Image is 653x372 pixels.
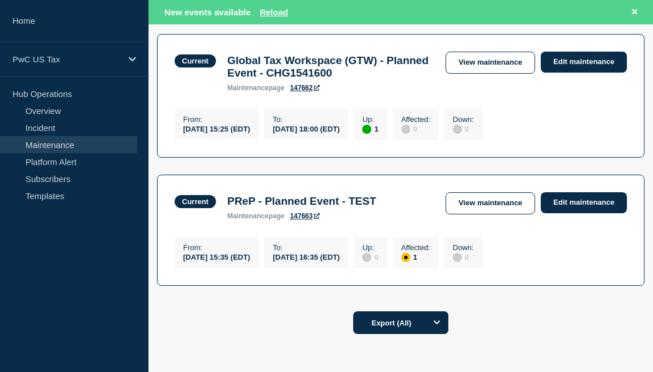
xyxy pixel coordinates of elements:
a: View maintenance [446,52,535,74]
button: Reload [260,7,288,17]
div: [DATE] 16:35 (EDT) [273,252,340,261]
a: 147663 [290,212,320,220]
span: maintenance [227,84,269,92]
p: To : [273,115,340,124]
button: Export (All) [353,311,448,334]
button: Options [426,311,448,334]
p: Up : [362,243,378,252]
p: Affected : [401,243,430,252]
div: disabled [401,125,410,134]
h3: Global Tax Workspace (GTW) - Planned Event - CHG1541600 [227,54,434,79]
div: 1 [362,124,378,134]
p: To : [273,243,340,252]
a: Edit maintenance [541,52,627,73]
div: [DATE] 15:35 (EDT) [183,252,250,261]
div: Current [182,197,209,206]
span: New events available [164,7,251,17]
a: View maintenance [446,192,535,214]
p: From : [183,243,250,252]
p: page [227,212,285,220]
p: Up : [362,115,378,124]
p: Affected : [401,115,430,124]
div: disabled [453,253,462,262]
h3: PReP - Planned Event - TEST [227,195,376,208]
div: 0 [362,252,378,262]
p: page [227,84,285,92]
div: 0 [453,252,474,262]
a: 147662 [290,84,320,92]
div: up [362,125,371,134]
div: 0 [401,124,430,134]
div: Current [182,57,209,65]
p: From : [183,115,250,124]
span: maintenance [227,212,269,220]
a: Edit maintenance [541,192,627,213]
div: 0 [453,124,474,134]
p: Down : [453,115,474,124]
div: [DATE] 15:25 (EDT) [183,124,250,133]
div: affected [401,253,410,262]
div: disabled [362,253,371,262]
p: PwC US Tax [12,54,121,64]
div: [DATE] 18:00 (EDT) [273,124,340,133]
p: Down : [453,243,474,252]
div: disabled [453,125,462,134]
div: 1 [401,252,430,262]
